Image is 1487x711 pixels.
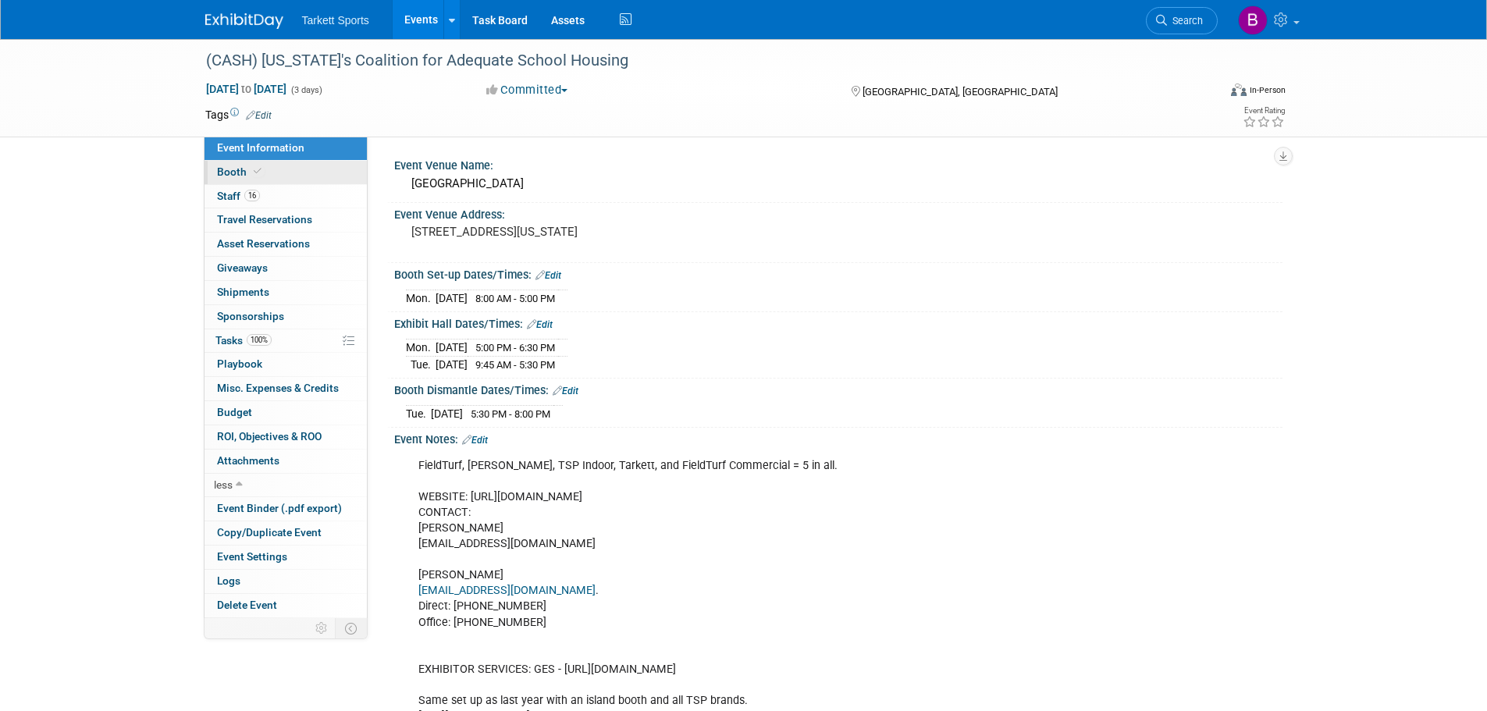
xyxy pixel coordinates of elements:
span: Tasks [215,334,272,347]
a: Booth [205,161,367,184]
span: Copy/Duplicate Event [217,526,322,539]
span: Asset Reservations [217,237,310,250]
span: Travel Reservations [217,213,312,226]
div: Exhibit Hall Dates/Times: [394,312,1282,332]
a: [EMAIL_ADDRESS][DOMAIN_NAME] [418,584,596,597]
a: Asset Reservations [205,233,367,256]
a: Event Information [205,137,367,160]
span: Logs [217,574,240,587]
td: [DATE] [436,290,468,306]
a: Edit [527,319,553,330]
a: Sponsorships [205,305,367,329]
a: Giveaways [205,257,367,280]
img: ExhibitDay [205,13,283,29]
a: Delete Event [205,594,367,617]
a: Travel Reservations [205,208,367,232]
td: Toggle Event Tabs [335,618,367,638]
td: [DATE] [436,356,468,372]
span: Budget [217,406,252,418]
a: Copy/Duplicate Event [205,521,367,545]
span: Event Binder (.pdf export) [217,502,342,514]
div: In-Person [1249,84,1286,96]
a: Attachments [205,450,367,473]
span: Attachments [217,454,279,467]
span: (3 days) [290,85,322,95]
td: Tue. [406,405,431,421]
a: Edit [246,110,272,121]
div: Booth Dismantle Dates/Times: [394,379,1282,399]
span: Playbook [217,357,262,370]
span: less [214,478,233,491]
span: 100% [247,334,272,346]
td: Personalize Event Tab Strip [308,618,336,638]
a: less [205,474,367,497]
i: Booth reservation complete [254,167,261,176]
a: Logs [205,570,367,593]
span: [GEOGRAPHIC_DATA], [GEOGRAPHIC_DATA] [863,86,1058,98]
span: 16 [244,190,260,201]
span: 8:00 AM - 5:00 PM [475,293,555,304]
span: Event Settings [217,550,287,563]
td: Tags [205,107,272,123]
a: Tasks100% [205,329,367,353]
a: ROI, Objectives & ROO [205,425,367,449]
div: [GEOGRAPHIC_DATA] [406,172,1271,196]
span: 9:45 AM - 5:30 PM [475,359,555,371]
span: 5:00 PM - 6:30 PM [475,342,555,354]
a: Edit [535,270,561,281]
div: Event Notes: [394,428,1282,448]
span: Sponsorships [217,310,284,322]
div: (CASH) [US_STATE]'s Coalition for Adequate School Housing [201,47,1194,75]
a: Edit [462,435,488,446]
a: Budget [205,401,367,425]
span: Misc. Expenses & Credits [217,382,339,394]
img: Format-Inperson.png [1231,84,1247,96]
span: Booth [217,165,265,178]
a: Event Binder (.pdf export) [205,497,367,521]
div: Event Format [1126,81,1286,105]
a: Search [1146,7,1218,34]
span: Giveaways [217,261,268,274]
td: Mon. [406,290,436,306]
span: Search [1167,15,1203,27]
span: Staff [217,190,260,202]
span: ROI, Objectives & ROO [217,430,322,443]
div: Booth Set-up Dates/Times: [394,263,1282,283]
td: [DATE] [436,340,468,357]
span: Shipments [217,286,269,298]
td: Tue. [406,356,436,372]
button: Committed [481,82,574,98]
span: to [239,83,254,95]
a: Event Settings [205,546,367,569]
pre: [STREET_ADDRESS][US_STATE] [411,225,747,239]
td: [DATE] [431,405,463,421]
a: Playbook [205,353,367,376]
div: Event Venue Name: [394,154,1282,173]
a: Shipments [205,281,367,304]
a: Edit [553,386,578,396]
div: Event Rating [1243,107,1285,115]
a: Staff16 [205,185,367,208]
td: Mon. [406,340,436,357]
span: Delete Event [217,599,277,611]
div: Event Venue Address: [394,203,1282,222]
a: Misc. Expenses & Credits [205,377,367,400]
img: Brad Timsit [1238,5,1268,35]
span: 5:30 PM - 8:00 PM [471,408,550,420]
span: Tarkett Sports [302,14,369,27]
span: Event Information [217,141,304,154]
span: [DATE] [DATE] [205,82,287,96]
